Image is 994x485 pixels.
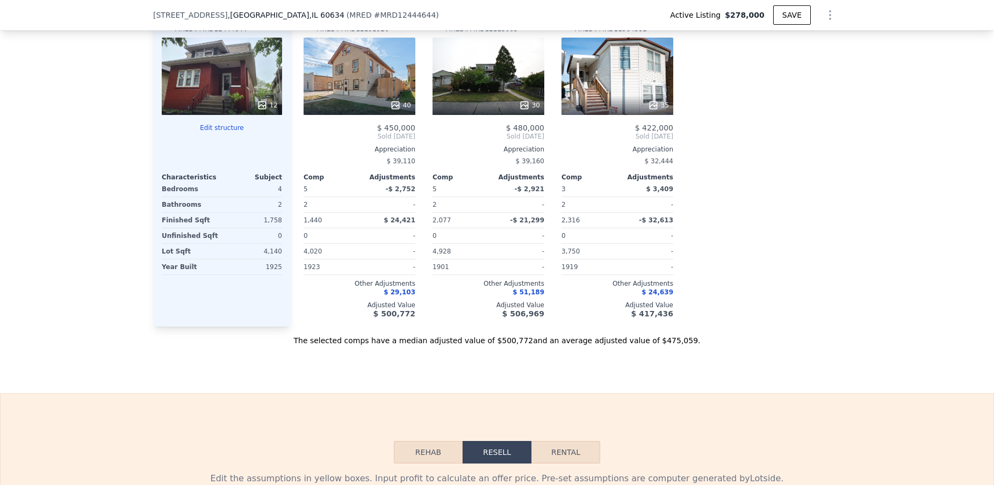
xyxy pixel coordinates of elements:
[304,248,322,255] span: 4,020
[561,232,566,240] span: 0
[433,259,486,274] div: 1901
[304,185,308,193] span: 5
[384,288,415,296] span: $ 29,103
[491,244,544,259] div: -
[561,279,673,288] div: Other Adjustments
[531,441,600,464] button: Rental
[224,259,282,274] div: 1925
[304,259,357,274] div: 1923
[635,124,673,132] span: $ 422,000
[224,213,282,228] div: 1,758
[670,10,725,20] span: Active Listing
[162,124,282,132] button: Edit structure
[224,228,282,243] div: 0
[561,185,566,193] span: 3
[561,216,580,224] span: 2,316
[362,259,415,274] div: -
[162,182,220,197] div: Bedrooms
[561,248,580,255] span: 3,750
[433,279,544,288] div: Other Adjustments
[433,232,437,240] span: 0
[491,197,544,212] div: -
[433,185,437,193] span: 5
[384,216,415,224] span: $ 24,421
[561,132,673,141] span: Sold [DATE]
[617,173,673,182] div: Adjustments
[362,228,415,243] div: -
[153,10,228,20] span: [STREET_ADDRESS]
[153,327,841,346] div: The selected comps have a median adjusted value of $500,772 and an average adjusted value of $475...
[304,301,415,309] div: Adjusted Value
[386,185,415,193] span: -$ 2,752
[433,173,488,182] div: Comp
[433,248,451,255] span: 4,928
[561,145,673,154] div: Appreciation
[620,244,673,259] div: -
[561,301,673,309] div: Adjusted Value
[224,244,282,259] div: 4,140
[362,197,415,212] div: -
[162,197,220,212] div: Bathrooms
[561,173,617,182] div: Comp
[377,124,415,132] span: $ 450,000
[162,259,220,274] div: Year Built
[228,10,344,20] span: , [GEOGRAPHIC_DATA]
[642,288,673,296] span: $ 24,639
[373,309,415,318] span: $ 500,772
[162,472,832,485] div: Edit the assumptions in yellow boxes. Input profit to calculate an offer price. Pre-set assumptio...
[620,259,673,274] div: -
[362,244,415,259] div: -
[639,216,673,224] span: -$ 32,613
[433,216,451,224] span: 2,077
[725,10,765,20] span: $278,000
[394,441,463,464] button: Rehab
[620,197,673,212] div: -
[646,185,673,193] span: $ 3,409
[433,197,486,212] div: 2
[561,197,615,212] div: 2
[374,11,436,19] span: # MRD12444644
[349,11,371,19] span: MRED
[561,259,615,274] div: 1919
[390,100,411,111] div: 40
[645,157,673,165] span: $ 32,444
[224,182,282,197] div: 4
[304,145,415,154] div: Appreciation
[347,10,439,20] div: ( )
[433,145,544,154] div: Appreciation
[516,157,544,165] span: $ 39,160
[631,309,673,318] span: $ 417,436
[162,213,220,228] div: Finished Sqft
[506,124,544,132] span: $ 480,000
[162,228,220,243] div: Unfinished Sqft
[162,244,220,259] div: Lot Sqft
[433,301,544,309] div: Adjusted Value
[304,197,357,212] div: 2
[620,228,673,243] div: -
[224,197,282,212] div: 2
[257,100,278,111] div: 12
[359,173,415,182] div: Adjustments
[488,173,544,182] div: Adjustments
[502,309,544,318] span: $ 506,969
[648,100,669,111] div: 35
[433,132,544,141] span: Sold [DATE]
[304,173,359,182] div: Comp
[162,173,222,182] div: Characteristics
[309,11,344,19] span: , IL 60634
[304,216,322,224] span: 1,440
[819,4,841,26] button: Show Options
[304,132,415,141] span: Sold [DATE]
[491,259,544,274] div: -
[387,157,415,165] span: $ 39,110
[513,288,544,296] span: $ 51,189
[510,216,544,224] span: -$ 21,299
[773,5,811,25] button: SAVE
[304,232,308,240] span: 0
[463,441,531,464] button: Resell
[515,185,544,193] span: -$ 2,921
[519,100,540,111] div: 30
[491,228,544,243] div: -
[304,279,415,288] div: Other Adjustments
[222,173,282,182] div: Subject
